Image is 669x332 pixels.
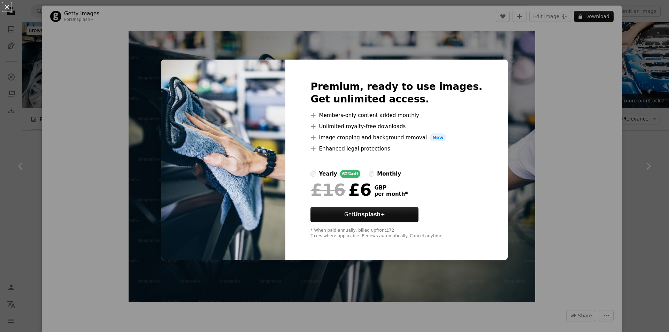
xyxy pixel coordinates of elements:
[161,60,285,260] img: premium_photo-1661375337384-b6e1f64d7d3d
[310,111,482,119] li: Members-only content added monthly
[310,181,371,199] div: £6
[374,191,408,197] span: per month *
[310,181,345,199] span: £16
[319,170,337,178] div: yearly
[310,122,482,131] li: Unlimited royalty-free downloads
[369,171,374,177] input: monthly
[310,80,482,106] h2: Premium, ready to use images. Get unlimited access.
[310,145,482,153] li: Enhanced legal protections
[430,133,446,142] span: New
[310,171,316,177] input: yearly62%off
[340,170,361,178] div: 62% off
[310,207,418,222] button: GetUnsplash+
[377,170,401,178] div: monthly
[354,211,385,218] strong: Unsplash+
[310,133,482,142] li: Image cropping and background removal
[374,185,408,191] span: GBP
[310,228,482,239] div: * When paid annually, billed upfront £72 Taxes where applicable. Renews automatically. Cancel any...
